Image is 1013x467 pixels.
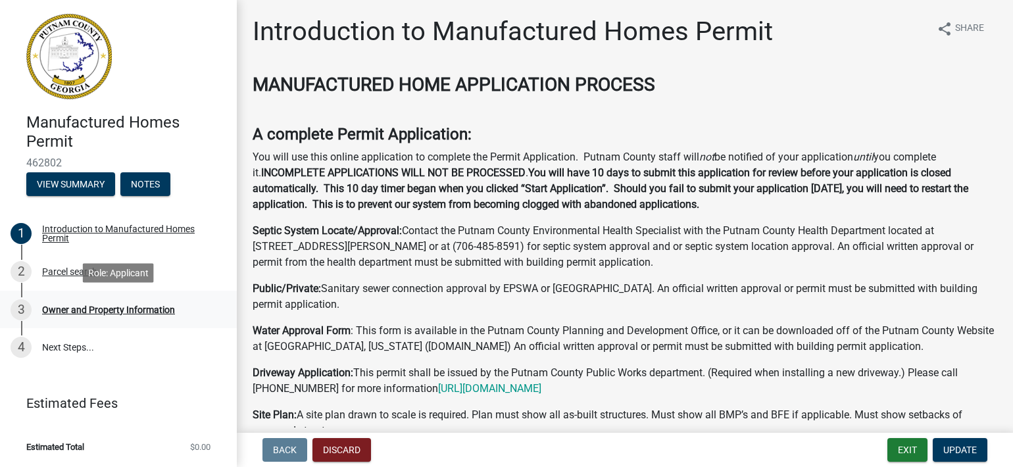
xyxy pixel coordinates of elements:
[253,125,472,143] strong: A complete Permit Application:
[253,324,324,337] strong: Water Approval
[120,180,170,190] wm-modal-confirm: Notes
[273,445,297,455] span: Back
[42,267,97,276] div: Parcel search
[955,21,984,37] span: Share
[42,224,216,243] div: Introduction to Manufactured Homes Permit
[26,172,115,196] button: View Summary
[253,74,655,95] strong: MANUFACTURED HOME APPLICATION PROCESS
[253,282,321,295] strong: Public/Private:
[26,180,115,190] wm-modal-confirm: Summary
[26,113,226,151] h4: Manufactured Homes Permit
[253,149,997,212] p: You will use this online application to complete the Permit Application. Putnam County staff will...
[253,224,402,237] strong: Septic System Locate/Approval:
[11,223,32,244] div: 1
[943,445,977,455] span: Update
[937,21,952,37] i: share
[11,299,32,320] div: 3
[42,305,175,314] div: Owner and Property Information
[83,263,154,282] div: Role: Applicant
[253,16,773,47] h1: Introduction to Manufactured Homes Permit
[253,365,997,397] p: This permit shall be issued by the Putnam County Public Works department. (Required when installi...
[253,166,968,210] strong: You will have 10 days to submit this application for review before your application is closed aut...
[699,151,714,163] i: not
[438,382,541,395] a: [URL][DOMAIN_NAME]
[253,281,997,312] p: Sanitary sewer connection approval by EPSWA or [GEOGRAPHIC_DATA]. An official written approval or...
[253,223,997,270] p: Contact the Putnam County Environmental Health Specialist with the Putnam County Health Departmen...
[11,261,32,282] div: 2
[887,438,927,462] button: Exit
[253,323,997,355] p: : This form is available in the Putnam County Planning and Development Office, or it can be downl...
[26,157,210,169] span: 462802
[26,443,84,451] span: Estimated Total
[11,390,216,416] a: Estimated Fees
[190,443,210,451] span: $0.00
[262,438,307,462] button: Back
[253,408,297,421] strong: Site Plan:
[253,366,353,379] strong: Driveway Application:
[261,166,526,179] strong: INCOMPLETE APPLICATIONS WILL NOT BE PROCESSED
[11,337,32,358] div: 4
[926,16,995,41] button: shareShare
[853,151,874,163] i: until
[312,438,371,462] button: Discard
[933,438,987,462] button: Update
[326,324,351,337] strong: Form
[26,14,112,99] img: Putnam County, Georgia
[253,407,997,439] p: A site plan drawn to scale is required. Plan must show all as-built structures. Must show all BMP...
[120,172,170,196] button: Notes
